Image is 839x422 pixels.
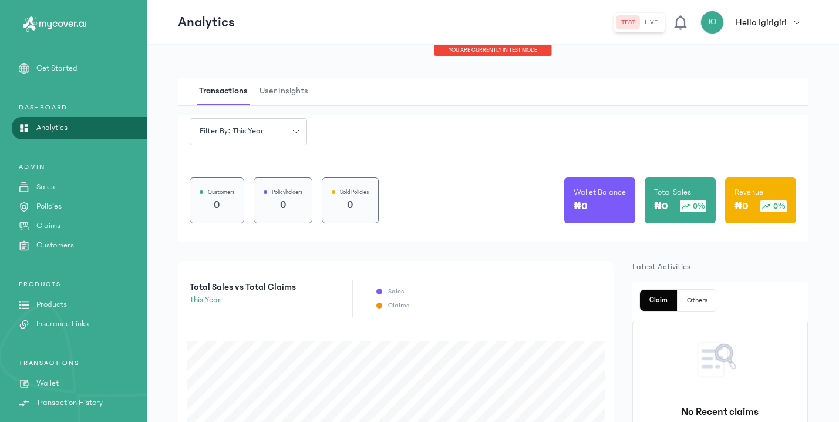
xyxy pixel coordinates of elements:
p: Revenue [734,186,763,198]
p: Customers [208,187,234,197]
p: Total Sales vs Total Claims [190,280,296,294]
p: Analytics [178,13,235,32]
div: IO [700,11,724,34]
p: ₦0 [574,198,588,215]
p: Insurance Links [36,318,89,330]
p: 0 [264,197,302,213]
button: Transactions [197,78,257,105]
p: Wallet [36,377,59,390]
p: Analytics [36,122,68,134]
span: User Insights [257,78,311,105]
p: Total Sales [654,186,691,198]
button: IOHello Igirigiri [700,11,808,34]
span: Transactions [197,78,250,105]
p: Policyholders [272,187,302,197]
p: this year [190,294,296,306]
div: 0% [680,200,706,212]
button: Filter by: this year [190,118,307,145]
button: Others [678,290,717,311]
p: Claims [36,220,60,232]
button: User Insights [257,78,318,105]
p: Products [36,299,67,311]
p: Policies [36,200,62,213]
p: ₦0 [734,198,749,215]
p: Customers [36,239,74,252]
p: Latest Activities [632,261,808,273]
p: ₦0 [654,198,668,215]
p: Hello Igirigiri [736,15,787,29]
span: Filter by: this year [193,125,271,138]
p: Claims [388,301,409,310]
p: Sales [36,181,55,193]
p: Get Started [36,62,78,75]
p: 0 [200,197,234,213]
button: Claim [640,290,678,311]
p: Wallet Balance [574,186,626,198]
div: You are currently in TEST MODE [434,45,552,56]
p: No Recent claims [681,404,759,420]
div: 0% [760,200,787,212]
p: Sales [388,287,404,296]
p: 0 [332,197,369,213]
p: Sold Policies [340,187,369,197]
button: test [616,15,640,29]
button: live [640,15,662,29]
p: Transaction History [36,397,103,409]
